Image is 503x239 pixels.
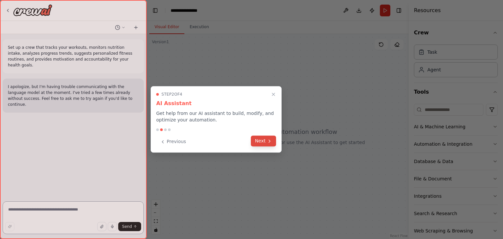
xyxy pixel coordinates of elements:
[251,136,276,146] button: Next
[156,136,190,147] button: Previous
[156,100,276,107] h3: AI Assistant
[270,90,277,98] button: Close walkthrough
[151,6,160,15] button: Hide left sidebar
[156,110,276,123] p: Get help from our AI assistant to build, modify, and optimize your automation.
[161,92,182,97] span: Step 2 of 4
